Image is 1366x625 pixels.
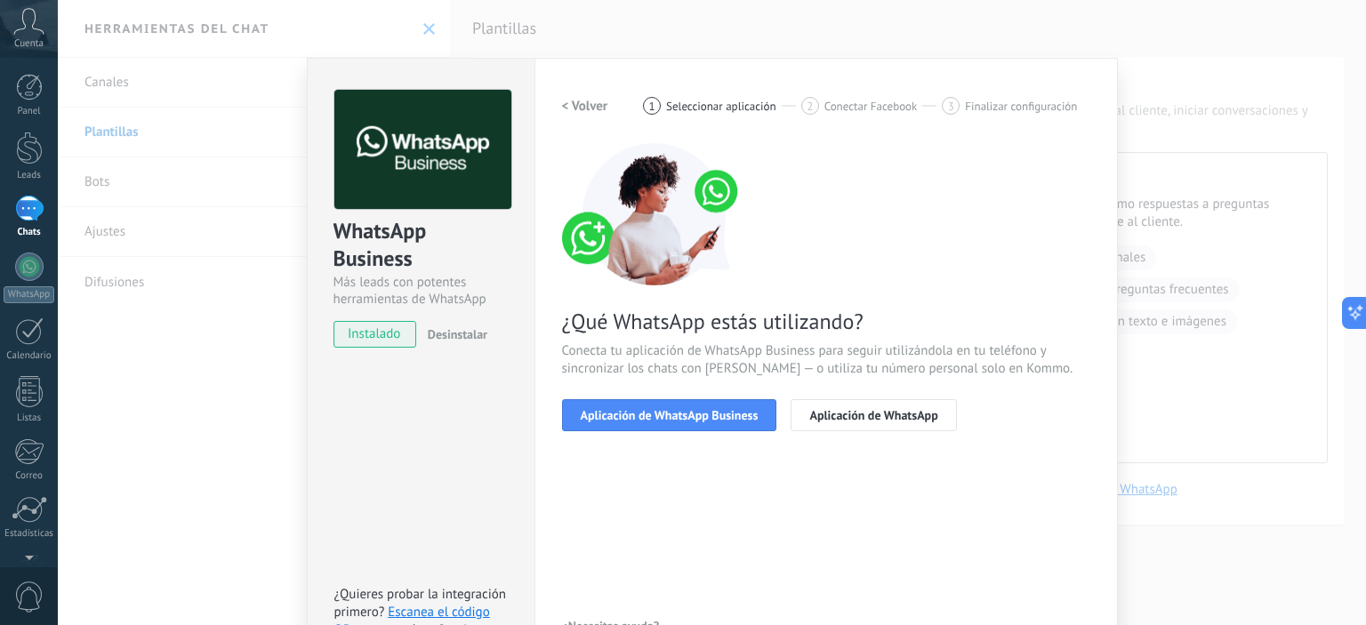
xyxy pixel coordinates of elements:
[4,227,55,238] div: Chats
[581,409,759,421] span: Aplicación de WhatsApp Business
[562,399,777,431] button: Aplicación de WhatsApp Business
[4,170,55,181] div: Leads
[333,274,509,308] div: Más leads con potentes herramientas de WhatsApp
[4,286,54,303] div: WhatsApp
[334,586,507,621] span: ¿Quieres probar la integración primero?
[965,100,1077,113] span: Finalizar configuración
[4,106,55,117] div: Panel
[421,321,487,348] button: Desinstalar
[562,90,608,122] button: < Volver
[4,528,55,540] div: Estadísticas
[4,413,55,424] div: Listas
[334,90,511,210] img: logo_main.png
[4,470,55,482] div: Correo
[791,399,956,431] button: Aplicación de WhatsApp
[562,98,608,115] h2: < Volver
[4,350,55,362] div: Calendario
[948,99,954,114] span: 3
[809,409,937,421] span: Aplicación de WhatsApp
[649,99,655,114] span: 1
[807,99,813,114] span: 2
[562,308,1090,335] span: ¿Qué WhatsApp estás utilizando?
[428,326,487,342] span: Desinstalar
[333,217,509,274] div: WhatsApp Business
[666,100,776,113] span: Seleccionar aplicación
[334,321,415,348] span: instalado
[824,100,918,113] span: Conectar Facebook
[14,38,44,50] span: Cuenta
[562,342,1090,378] span: Conecta tu aplicación de WhatsApp Business para seguir utilizándola en tu teléfono y sincronizar ...
[562,143,749,285] img: connect number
